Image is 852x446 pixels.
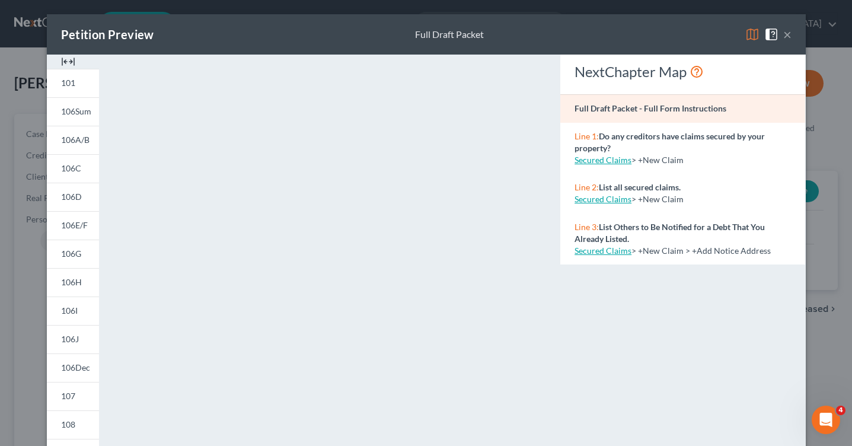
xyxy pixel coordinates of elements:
[47,211,99,240] a: 106E/F
[47,240,99,268] a: 106G
[575,222,599,232] span: Line 3:
[47,382,99,410] a: 107
[575,222,765,244] strong: List Others to Be Notified for a Debt That You Already Listed.
[764,27,778,42] img: help-close-5ba153eb36485ed6c1ea00a893f15db1cb9b99d6cae46e1a8edb6c62d00a1a76.svg
[47,353,99,382] a: 106Dec
[575,131,765,153] strong: Do any creditors have claims secured by your property?
[47,97,99,126] a: 106Sum
[47,268,99,297] a: 106H
[745,27,760,42] img: map-eea8200ae884c6f1103ae1953ef3d486a96c86aabb227e865a55264e3737af1f.svg
[47,126,99,154] a: 106A/B
[61,106,91,116] span: 106Sum
[575,62,791,81] div: NextChapter Map
[599,182,681,192] strong: List all secured claims.
[575,194,631,204] a: Secured Claims
[61,249,81,259] span: 106G
[47,297,99,325] a: 106I
[61,277,82,287] span: 106H
[575,155,631,165] a: Secured Claims
[783,27,792,42] button: ×
[61,78,75,88] span: 101
[631,246,771,256] span: > +New Claim > +Add Notice Address
[47,183,99,211] a: 106D
[47,69,99,97] a: 101
[631,155,684,165] span: > +New Claim
[61,305,78,316] span: 106I
[812,406,840,434] iframe: Intercom live chat
[61,192,82,202] span: 106D
[61,391,75,401] span: 107
[47,410,99,439] a: 108
[415,28,484,42] div: Full Draft Packet
[575,131,599,141] span: Line 1:
[575,182,599,192] span: Line 2:
[836,406,845,415] span: 4
[61,55,75,69] img: expand-e0f6d898513216a626fdd78e52531dac95497ffd26381d4c15ee2fc46db09dca.svg
[575,103,726,113] strong: Full Draft Packet - Full Form Instructions
[61,163,81,173] span: 106C
[61,135,90,145] span: 106A/B
[61,220,88,230] span: 106E/F
[61,334,79,344] span: 106J
[61,362,90,372] span: 106Dec
[47,154,99,183] a: 106C
[61,26,154,43] div: Petition Preview
[61,419,75,429] span: 108
[575,246,631,256] a: Secured Claims
[631,194,684,204] span: > +New Claim
[47,325,99,353] a: 106J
